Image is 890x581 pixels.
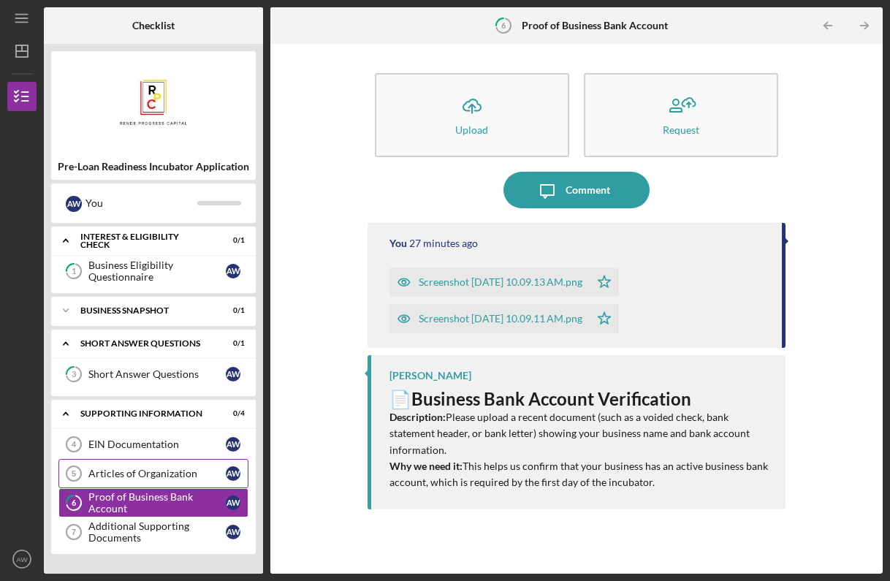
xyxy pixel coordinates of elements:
[389,389,772,409] h3: 📄
[226,264,240,278] div: A W
[226,525,240,539] div: A W
[58,488,248,517] a: 6Proof of Business Bank AccountAW
[132,20,175,31] b: Checklist
[419,276,582,288] div: Screenshot [DATE] 10.09.13 AM.png
[58,161,249,172] b: Pre-Loan Readiness Incubator Application
[226,495,240,510] div: A W
[80,306,208,315] div: Business Snapshot
[51,58,256,146] img: Product logo
[522,20,668,31] b: Proof of Business Bank Account
[88,259,226,283] div: Business Eligibility Questionnaire
[389,460,463,472] strong: Why we need it:
[389,370,471,381] div: [PERSON_NAME]
[88,468,226,479] div: Articles of Organization
[226,437,240,452] div: A W
[389,304,619,333] button: Screenshot [DATE] 10.09.11 AM.png
[409,238,478,249] time: 2025-08-15 14:09
[218,409,245,418] div: 0 / 4
[7,544,37,574] button: AW
[58,459,248,488] a: 5Articles of OrganizationAW
[80,339,208,348] div: Short Answer Questions
[218,339,245,348] div: 0 / 1
[80,409,208,418] div: Supporting Information
[218,306,245,315] div: 0 / 1
[72,267,76,276] tspan: 1
[58,430,248,459] a: 4EIN DocumentationAW
[226,466,240,481] div: A W
[389,238,407,249] div: You
[455,124,488,135] div: Upload
[16,555,28,563] text: AW
[375,73,569,157] button: Upload
[503,172,650,208] button: Comment
[501,20,506,30] tspan: 6
[218,236,245,245] div: 0 / 1
[88,520,226,544] div: Additional Supporting Documents
[72,469,76,478] tspan: 5
[663,124,699,135] div: Request
[80,232,208,249] div: Interest & Eligibility Check
[72,528,76,536] tspan: 7
[226,367,240,381] div: A W
[58,517,248,547] a: 7Additional Supporting DocumentsAW
[88,438,226,450] div: EIN Documentation
[58,257,248,286] a: 1Business Eligibility QuestionnaireAW
[85,191,197,216] div: You
[566,172,610,208] div: Comment
[411,388,691,409] strong: Business Bank Account Verification
[88,368,226,380] div: Short Answer Questions
[389,411,446,423] strong: Description:
[72,440,77,449] tspan: 4
[66,196,82,212] div: A W
[389,409,772,491] p: Please upload a recent document (such as a voided check, bank statement header, or bank letter) s...
[72,498,77,508] tspan: 6
[584,73,778,157] button: Request
[72,370,76,379] tspan: 3
[419,313,582,324] div: Screenshot [DATE] 10.09.11 AM.png
[88,491,226,514] div: Proof of Business Bank Account
[389,267,619,297] button: Screenshot [DATE] 10.09.13 AM.png
[58,360,248,389] a: 3Short Answer QuestionsAW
